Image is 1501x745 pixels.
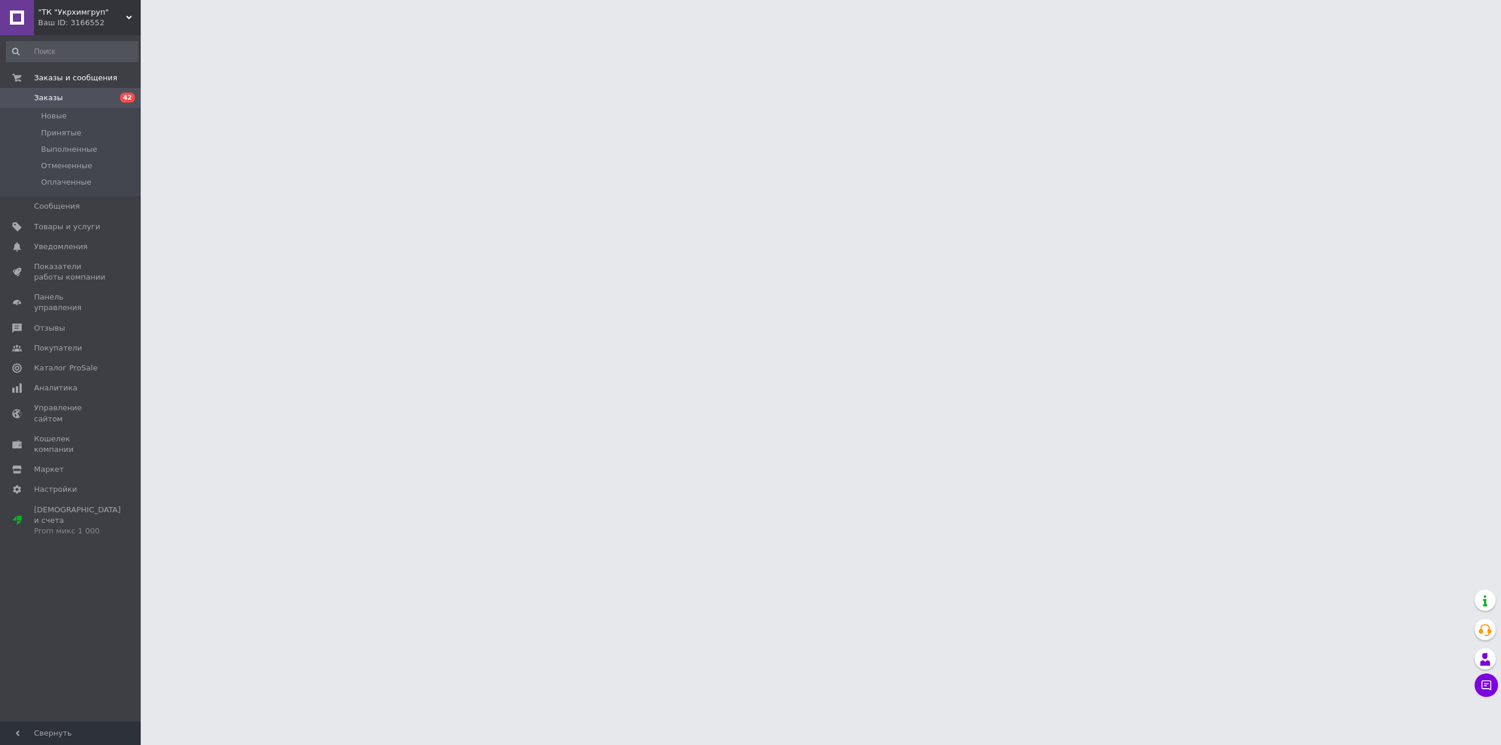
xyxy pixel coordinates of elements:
[34,241,87,252] span: Уведомления
[6,41,138,62] input: Поиск
[34,434,108,455] span: Кошелек компании
[120,93,135,103] span: 42
[41,128,81,138] span: Принятые
[34,484,77,495] span: Настройки
[38,7,126,18] span: "ТК "Укрхимгруп"
[41,144,97,155] span: Выполненные
[34,261,108,283] span: Показатели работы компании
[41,161,92,171] span: Отмененные
[41,111,67,121] span: Новые
[34,464,64,475] span: Маркет
[1475,673,1498,697] button: Чат с покупателем
[34,343,82,353] span: Покупатели
[41,177,91,188] span: Оплаченные
[34,526,121,536] div: Prom микс 1 000
[34,363,97,373] span: Каталог ProSale
[34,403,108,424] span: Управление сайтом
[34,201,80,212] span: Сообщения
[34,383,77,393] span: Аналитика
[34,93,63,103] span: Заказы
[34,73,117,83] span: Заказы и сообщения
[38,18,141,28] div: Ваш ID: 3166552
[34,505,121,537] span: [DEMOGRAPHIC_DATA] и счета
[34,323,65,334] span: Отзывы
[34,222,100,232] span: Товары и услуги
[34,292,108,313] span: Панель управления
